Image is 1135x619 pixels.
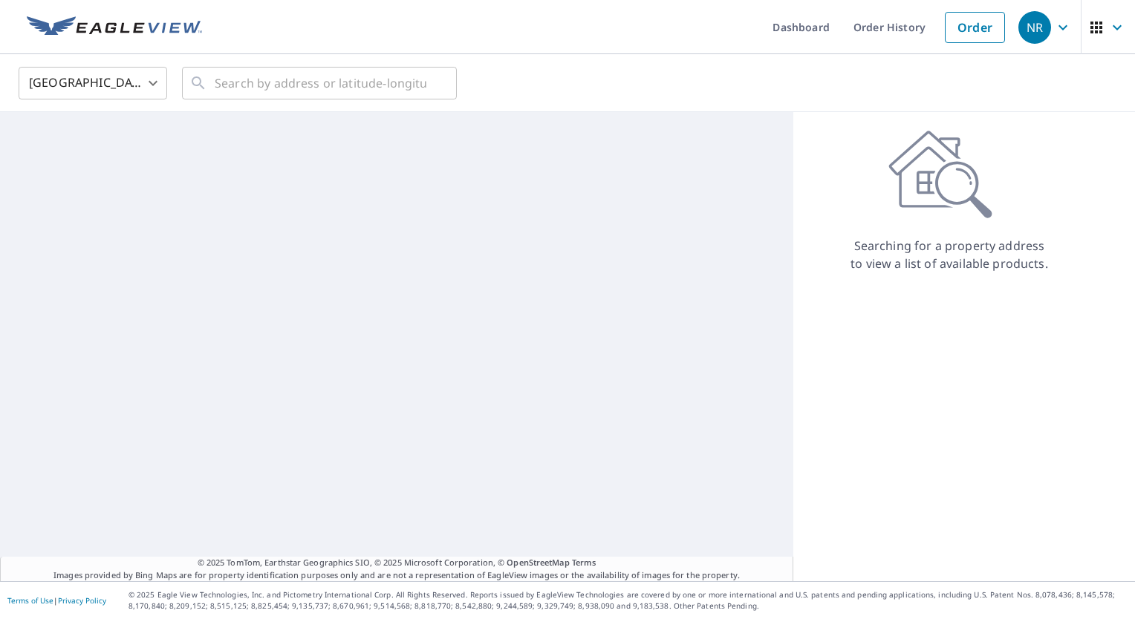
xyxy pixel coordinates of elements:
span: © 2025 TomTom, Earthstar Geographics SIO, © 2025 Microsoft Corporation, © [198,557,596,569]
input: Search by address or latitude-longitude [215,62,426,104]
a: Privacy Policy [58,595,106,606]
a: OpenStreetMap [507,557,569,568]
a: Order [945,12,1005,43]
a: Terms of Use [7,595,53,606]
p: | [7,596,106,605]
p: © 2025 Eagle View Technologies, Inc. and Pictometry International Corp. All Rights Reserved. Repo... [129,589,1128,612]
a: Terms [572,557,596,568]
div: [GEOGRAPHIC_DATA] [19,62,167,104]
img: EV Logo [27,16,202,39]
p: Searching for a property address to view a list of available products. [850,237,1049,272]
div: NR [1018,11,1051,44]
